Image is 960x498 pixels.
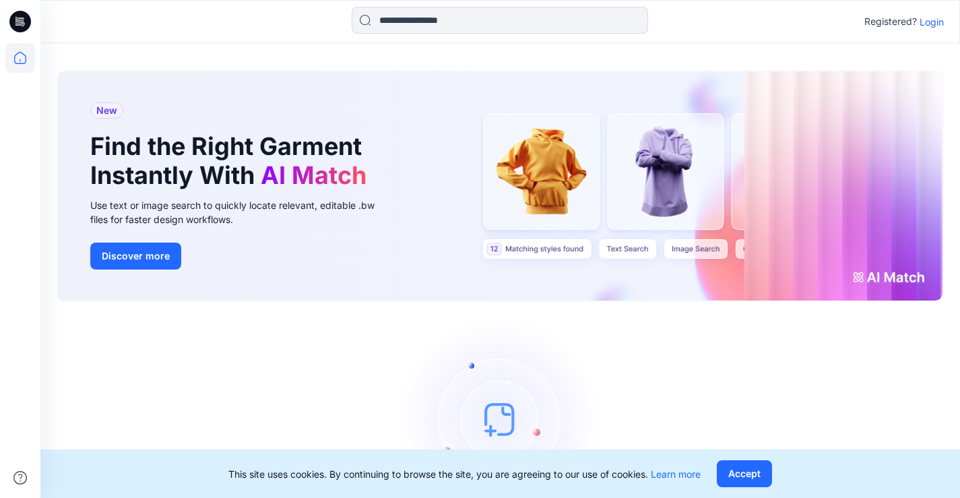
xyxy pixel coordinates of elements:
a: Learn more [651,468,701,480]
p: This site uses cookies. By continuing to browse the site, you are agreeing to our use of cookies. [228,467,701,481]
span: New [96,102,117,119]
div: Use text or image search to quickly locate relevant, editable .bw files for faster design workflows. [90,198,393,226]
button: Accept [717,460,772,487]
p: Registered? [864,13,917,30]
button: Discover more [90,243,181,270]
p: Login [920,15,944,29]
span: AI Match [261,160,366,190]
h1: Find the Right Garment Instantly With [90,132,373,190]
